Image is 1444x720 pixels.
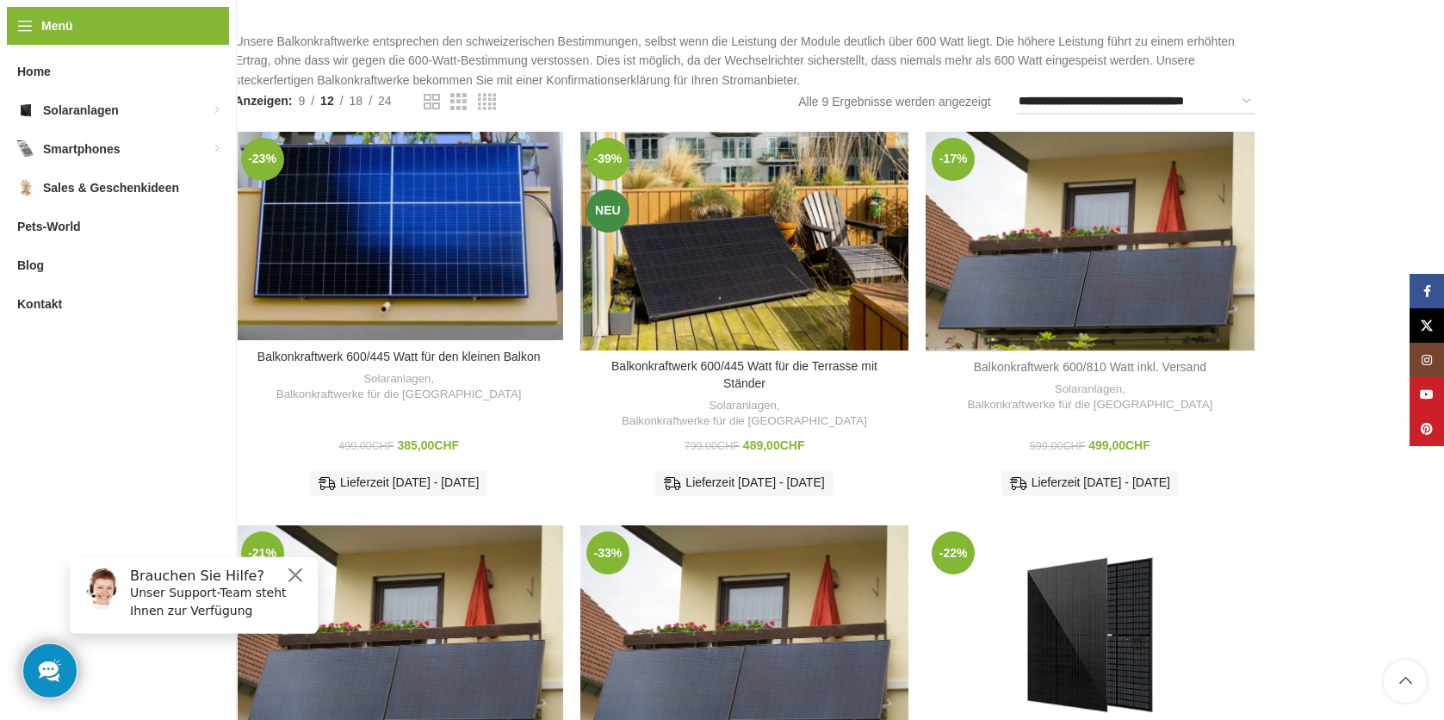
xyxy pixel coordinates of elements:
span: CHF [717,440,740,452]
span: CHF [780,438,805,452]
bdi: 385,00 [398,438,460,452]
img: Sales & Geschenkideen [17,179,34,196]
img: Smartphones [17,140,34,158]
span: Home [17,56,51,87]
div: , [589,398,900,430]
div: , [934,382,1245,413]
span: Pets-World [17,211,81,242]
span: Blog [17,250,44,281]
a: Balkonkraftwerk 600/445 Watt für den kleinen Balkon [235,132,563,341]
span: 12 [320,94,334,108]
span: Sales & Geschenkideen [43,172,179,203]
span: CHF [372,440,394,452]
a: X Social Link [1410,308,1444,343]
span: Smartphones [43,133,120,164]
a: Balkonkraftwerk 600/445 Watt für den kleinen Balkon [257,350,541,363]
button: Close [229,22,250,42]
a: Balkonkraftwerk 600/445 Watt für die Terrasse mit Ständer [580,132,908,351]
div: , [244,371,555,403]
a: Balkonkraftwerke für die [GEOGRAPHIC_DATA] [276,387,522,403]
img: Customer service [24,24,67,67]
h6: Brauchen Sie Hilfe? [74,24,251,40]
a: Rasteransicht 2 [424,91,440,113]
span: -22% [932,531,975,574]
p: Alle 9 Ergebnisse werden angezeigt [798,92,990,111]
a: Pinterest Social Link [1410,412,1444,446]
p: Unser Support-Team steht Ihnen zur Verfügung [74,40,251,77]
a: Balkonkraftwerke für die [GEOGRAPHIC_DATA] [967,397,1212,413]
p: Unsere Balkonkraftwerke entsprechen den schweizerischen Bestimmungen, selbst wenn die Leistung de... [235,32,1261,90]
a: 9 [292,91,311,110]
bdi: 799,00 [685,440,740,452]
a: Instagram Social Link [1410,343,1444,377]
a: YouTube Social Link [1410,377,1444,412]
span: -33% [586,531,629,574]
a: Rasteransicht 3 [450,91,467,113]
a: Solaranlagen [709,398,776,414]
div: Lieferzeit [DATE] - [DATE] [310,470,487,496]
span: Anzeigen [235,91,293,110]
span: -23% [241,138,284,181]
span: CHF [434,438,459,452]
div: Lieferzeit [DATE] - [DATE] [1001,470,1179,496]
a: Balkonkraftwerk 600/445 Watt für die Terrasse mit Ständer [611,359,877,390]
span: Kontakt [17,289,62,320]
bdi: 489,00 [743,438,805,452]
a: Solaranlagen [363,371,431,388]
span: 24 [378,94,392,108]
span: -21% [241,531,284,574]
span: -17% [932,138,975,181]
a: Balkonkraftwerk 600/810 Watt inkl. Versand [926,132,1254,351]
span: Solaranlagen [43,95,119,126]
a: 24 [372,91,398,110]
span: -39% [586,138,629,181]
span: CHF [1125,438,1150,452]
a: Rasteransicht 4 [478,91,496,113]
bdi: 499,00 [1088,438,1150,452]
a: 12 [314,91,340,110]
div: Lieferzeit [DATE] - [DATE] [655,470,833,496]
a: Scroll to top button [1384,660,1427,703]
img: Solaranlagen [17,102,34,119]
bdi: 499,00 [338,440,394,452]
a: Balkonkraftwerk 600/810 Watt inkl. Versand [974,360,1206,374]
bdi: 599,00 [1030,440,1085,452]
span: 9 [298,94,305,108]
a: 18 [344,91,369,110]
a: Balkonkraftwerke für die [GEOGRAPHIC_DATA] [622,413,867,430]
a: Solaranlagen [1055,382,1122,398]
span: Neu [586,189,629,233]
span: Menü [41,16,73,35]
span: 18 [350,94,363,108]
a: Facebook Social Link [1410,274,1444,308]
select: Shop-Reihenfolge [1017,90,1255,115]
span: CHF [1063,440,1085,452]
